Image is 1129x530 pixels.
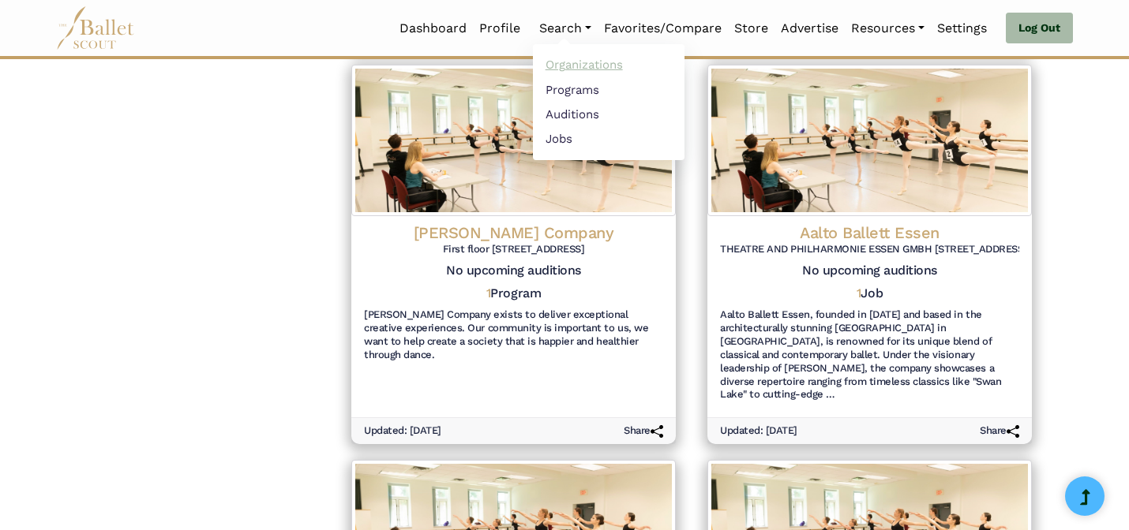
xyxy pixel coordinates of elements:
h6: [PERSON_NAME] Company exists to deliver exceptional creative experiences. Our community is import... [364,308,663,362]
a: Store [728,12,775,45]
h6: THEATRE AND PHILHARMONIE ESSEN GMBH [STREET_ADDRESS] [720,243,1019,256]
h6: Aalto Ballett Essen, founded in [DATE] and based in the architecturally stunning [GEOGRAPHIC_DATA... [720,308,1019,401]
a: Dashboard [393,12,473,45]
ul: Resources [533,44,685,160]
a: Auditions [533,102,685,126]
h6: First floor [STREET_ADDRESS] [364,243,663,256]
a: Jobs [533,126,685,151]
a: Settings [931,12,993,45]
h5: Job [857,286,883,302]
span: 1 [486,286,491,300]
a: Organizations [533,53,685,77]
h4: [PERSON_NAME] Company [364,222,663,243]
a: Log Out [1006,13,1073,44]
h6: Share [980,424,1019,438]
a: Resources [845,12,931,45]
span: 1 [857,286,861,300]
a: Search [533,12,598,45]
a: Profile [473,12,527,45]
h5: Program [486,286,541,302]
h6: Share [624,424,663,438]
a: Favorites/Compare [598,12,728,45]
a: Advertise [775,12,845,45]
img: Logo [351,65,676,216]
h6: Updated: [DATE] [720,424,797,438]
h5: No upcoming auditions [720,263,1019,279]
a: Programs [533,77,685,102]
h6: Updated: [DATE] [364,424,441,438]
img: Logo [707,65,1032,216]
h4: Aalto Ballett Essen [720,222,1019,243]
h5: No upcoming auditions [364,263,663,279]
